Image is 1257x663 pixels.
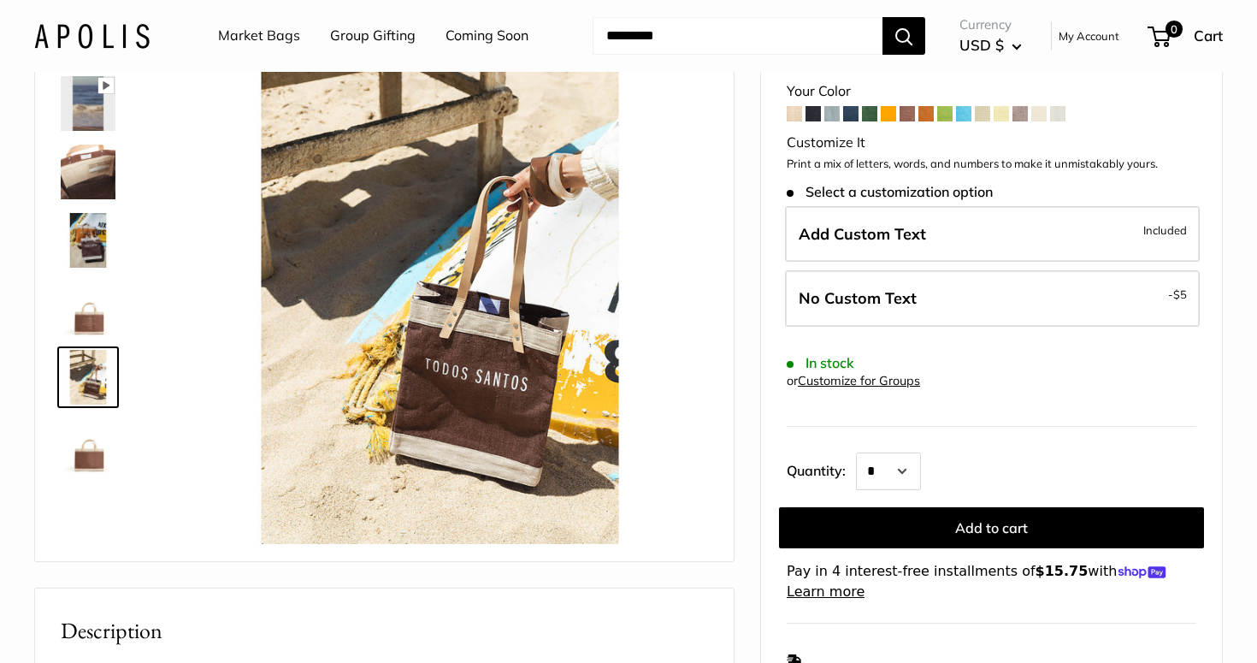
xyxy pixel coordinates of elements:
span: $5 [1173,287,1187,301]
button: Search [882,17,925,55]
span: Add Custom Text [799,224,926,244]
img: Petite Market Bag in Mustang [61,350,115,405]
div: or [787,370,920,393]
a: Petite Market Bag in Mustang [57,73,119,134]
a: Market Bags [218,23,300,49]
img: Petite Market Bag in Mustang [61,213,115,268]
label: Add Custom Text [785,206,1200,263]
img: Petite Market Bag in Mustang [61,418,115,473]
img: Petite Market Bag in Mustang [61,281,115,336]
a: Petite Market Bag in Mustang [57,210,119,271]
div: Customize It [787,130,1196,156]
h2: Description [61,614,708,648]
p: Print a mix of letters, words, and numbers to make it unmistakably yours. [787,156,1196,173]
input: Search... [593,17,882,55]
span: Included [1143,220,1187,240]
img: Petite Market Bag in Mustang [172,8,708,544]
span: 0 [1166,21,1183,38]
a: Petite Market Bag in Mustang [57,346,119,408]
a: Petite Market Bag in Mustang [57,415,119,477]
a: Customize for Groups [798,373,920,388]
img: Petite Market Bag in Mustang [61,145,115,199]
div: Your Color [787,79,1196,104]
a: Petite Market Bag in Mustang [57,141,119,203]
button: Add to cart [779,507,1204,548]
span: No Custom Text [799,288,917,308]
a: Petite Market Bag in Mustang [57,278,119,340]
button: USD $ [959,32,1022,59]
span: - [1168,284,1187,305]
label: Leave Blank [785,270,1200,327]
img: Petite Market Bag in Mustang [61,76,115,131]
a: Coming Soon [446,23,528,49]
span: Cart [1194,27,1223,44]
span: In stock [787,355,854,371]
span: USD $ [959,36,1004,54]
label: Quantity: [787,447,856,490]
span: Select a customization option [787,184,993,200]
a: Group Gifting [330,23,416,49]
img: Apolis [34,23,150,48]
a: My Account [1059,26,1119,46]
a: 0 Cart [1149,22,1223,50]
span: Currency [959,13,1022,37]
